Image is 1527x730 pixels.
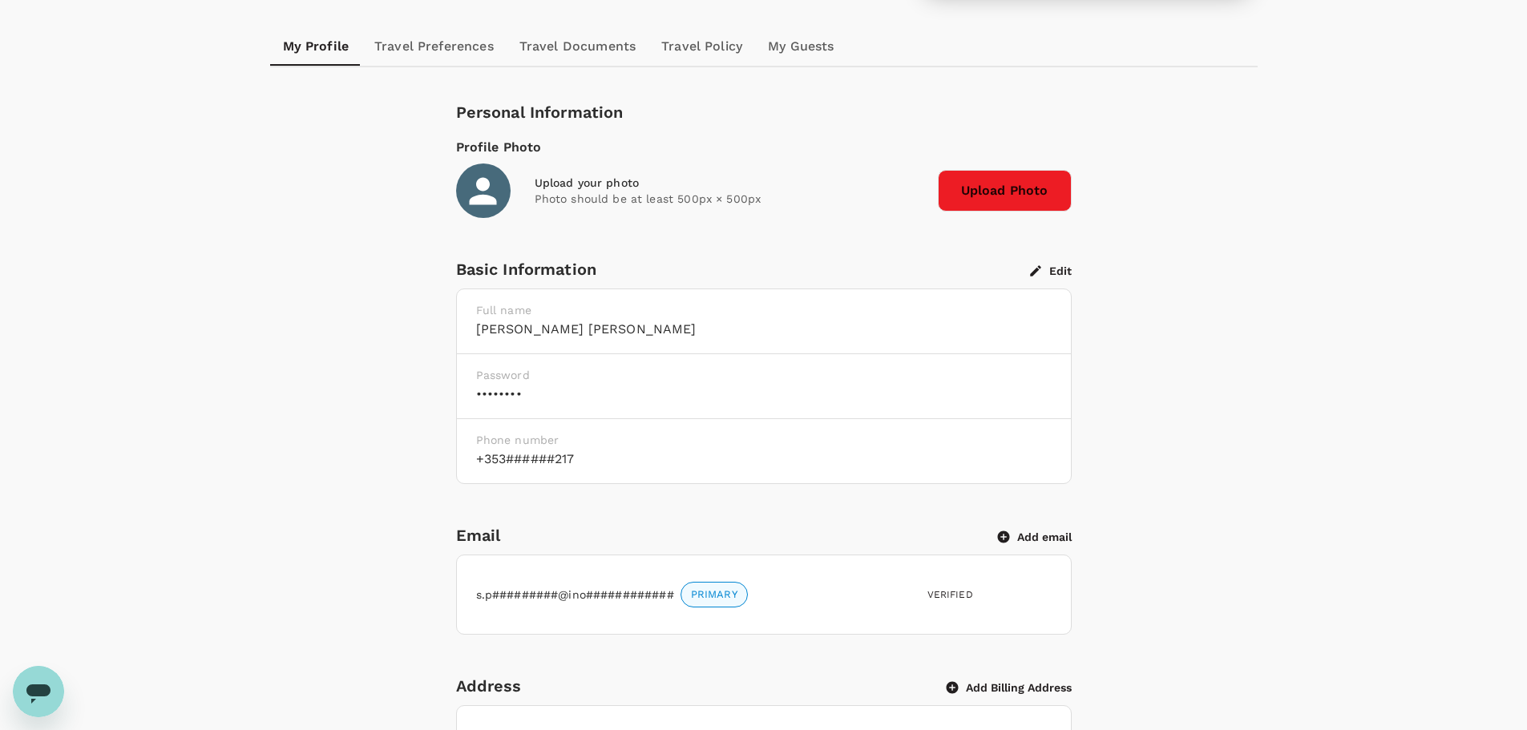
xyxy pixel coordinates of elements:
[535,175,925,191] div: Upload your photo
[938,170,1072,212] span: Upload Photo
[927,589,973,600] span: Verified
[456,673,947,699] div: Address
[456,522,998,548] h6: Email
[456,99,1072,125] div: Personal Information
[755,27,846,66] a: My Guests
[681,587,747,603] span: PRIMARY
[476,302,1052,318] p: Full name
[648,27,755,66] a: Travel Policy
[476,367,1052,383] p: Password
[476,318,1052,341] h6: [PERSON_NAME] [PERSON_NAME]
[476,587,674,603] p: s.p#########@ino############
[535,191,925,207] p: Photo should be at least 500px × 500px
[13,666,64,717] iframe: Button to launch messaging window
[456,138,1072,157] div: Profile Photo
[507,27,648,66] a: Travel Documents
[947,680,1072,695] button: Add Billing Address
[1030,264,1072,278] button: Edit
[476,448,1052,470] h6: +353######217
[456,256,1030,282] div: Basic Information
[362,27,507,66] a: Travel Preferences
[270,27,362,66] a: My Profile
[476,432,1052,448] p: Phone number
[476,383,1052,405] h6: ••••••••
[998,530,1072,544] button: Add email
